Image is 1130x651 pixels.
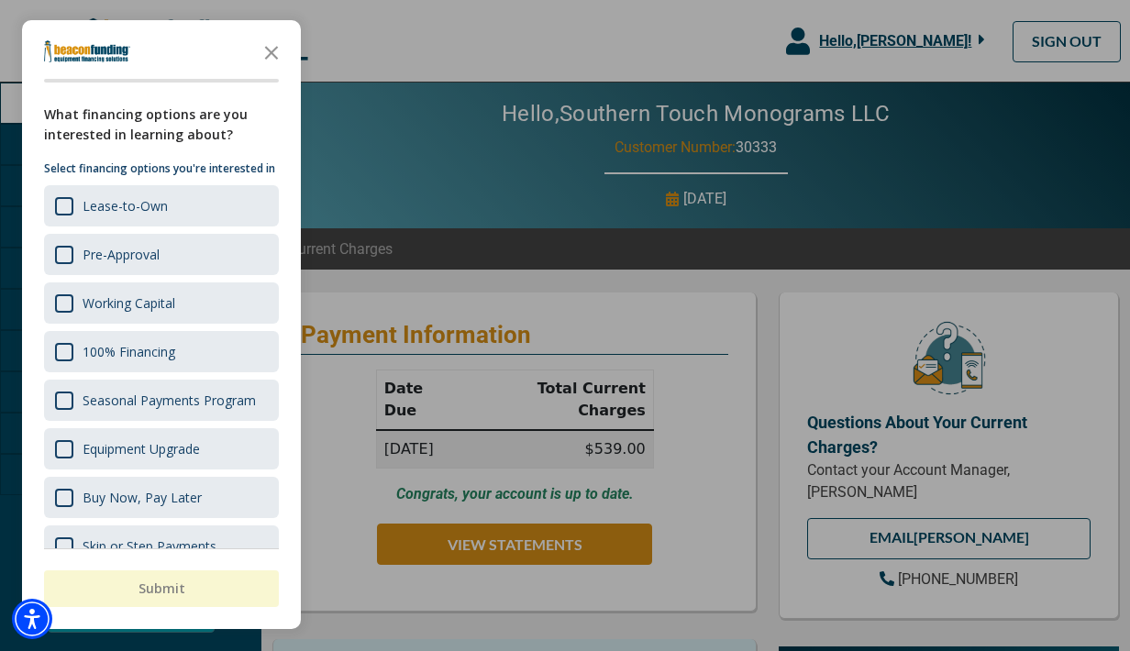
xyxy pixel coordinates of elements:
p: Select financing options you're interested in [44,160,279,178]
div: Seasonal Payments Program [44,380,279,421]
img: Company logo [44,40,130,62]
div: Skip or Step Payments [83,537,216,555]
div: Working Capital [44,282,279,324]
div: Accessibility Menu [12,599,52,639]
div: Survey [22,20,301,629]
div: Skip or Step Payments [44,525,279,567]
div: Pre-Approval [44,234,279,275]
div: Lease-to-Own [83,197,168,215]
div: Working Capital [83,294,175,312]
div: Lease-to-Own [44,185,279,226]
div: Seasonal Payments Program [83,392,256,409]
div: Pre-Approval [83,246,160,263]
div: 100% Financing [44,331,279,372]
div: Equipment Upgrade [83,440,200,458]
div: 100% Financing [83,343,175,360]
button: Submit [44,570,279,607]
div: Equipment Upgrade [44,428,279,469]
div: What financing options are you interested in learning about? [44,105,279,145]
div: Buy Now, Pay Later [83,489,202,506]
div: Buy Now, Pay Later [44,477,279,518]
button: Close the survey [253,33,290,70]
